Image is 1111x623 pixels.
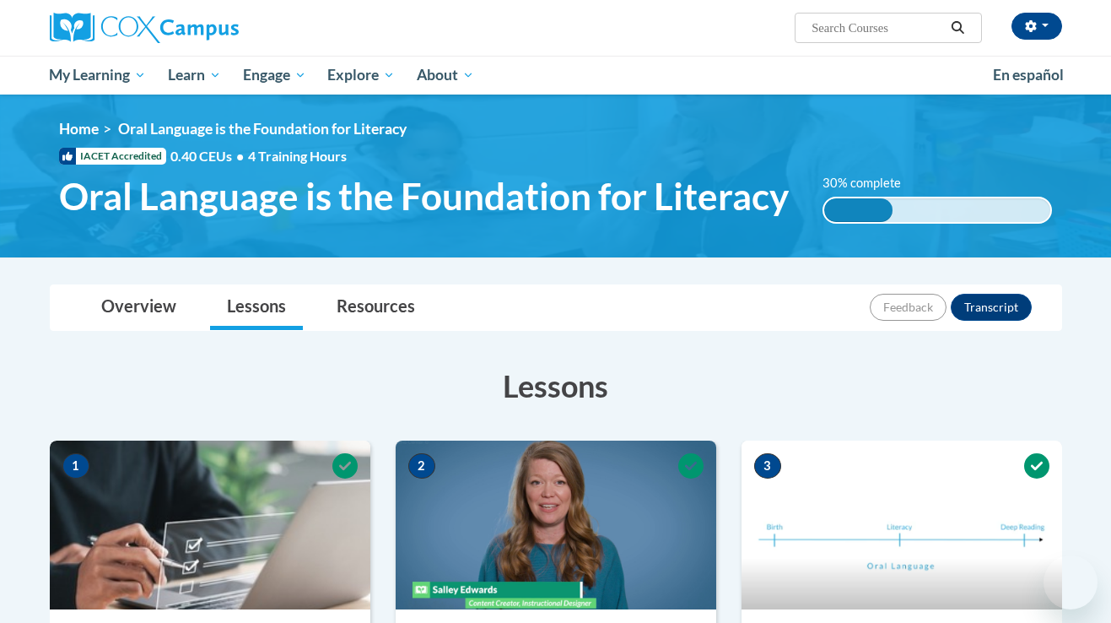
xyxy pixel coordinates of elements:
h3: Lessons [50,365,1062,407]
button: Account Settings [1011,13,1062,40]
a: My Learning [39,56,158,95]
span: Oral Language is the Foundation for Literacy [118,120,407,138]
a: Engage [232,56,317,95]
span: • [236,148,244,164]
span: Oral Language is the Foundation for Literacy [59,174,789,219]
a: About [406,56,485,95]
a: Explore [316,56,406,95]
div: 30% complete [824,198,892,222]
span: 2 [408,453,435,479]
a: Lessons [210,285,303,330]
a: Home [59,120,99,138]
span: Explore [327,65,395,85]
span: IACET Accredited [59,148,166,165]
label: 30% complete [822,174,920,192]
span: About [417,65,474,85]
button: Search [945,18,970,38]
a: Cox Campus [50,13,370,43]
img: Course Image [396,441,716,609]
a: Overview [84,285,193,330]
iframe: Button to launch messaging window [1044,555,1098,609]
span: 3 [754,453,781,479]
img: Course Image [50,441,370,609]
img: Course Image [742,441,1062,609]
button: Feedback [870,294,947,321]
img: Cox Campus [50,13,239,43]
span: My Learning [49,65,146,85]
span: Learn [168,65,221,85]
a: En español [982,57,1075,93]
input: Search Courses [810,18,945,38]
span: 1 [62,453,89,479]
span: 0.40 CEUs [170,147,248,165]
button: Transcript [951,294,1032,321]
span: Engage [243,65,306,85]
a: Learn [157,56,232,95]
span: 4 Training Hours [248,148,347,164]
a: Resources [320,285,432,330]
span: En español [993,66,1064,84]
div: Main menu [24,56,1087,95]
